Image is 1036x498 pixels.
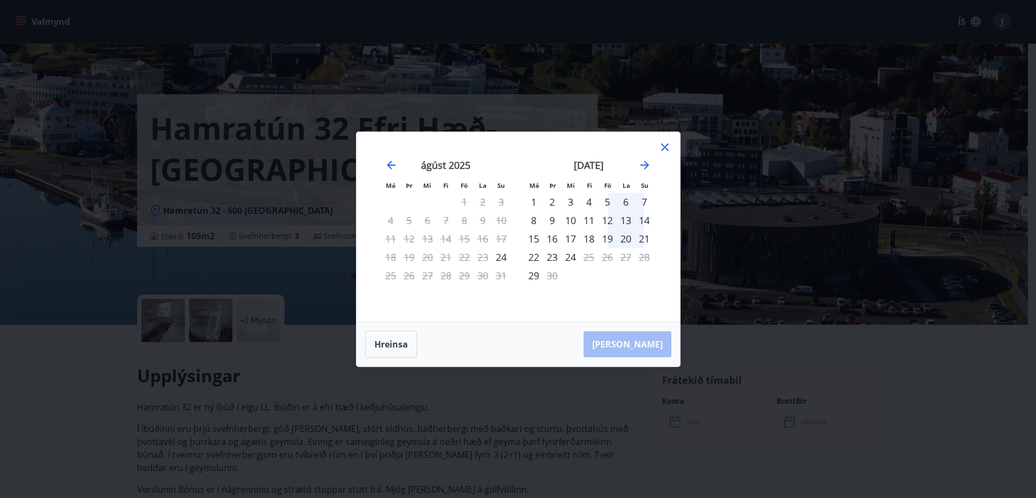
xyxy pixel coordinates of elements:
div: Aðeins útritun í boði [543,266,561,285]
td: Not available. mánudagur, 18. ágúst 2025 [381,248,400,266]
td: Not available. laugardagur, 2. ágúst 2025 [474,193,492,211]
td: Choose laugardagur, 13. september 2025 as your check-in date. It’s available. [617,211,635,230]
td: Not available. miðvikudagur, 20. ágúst 2025 [418,248,437,266]
td: Choose föstudagur, 12. september 2025 as your check-in date. It’s available. [598,211,617,230]
td: Choose mánudagur, 22. september 2025 as your check-in date. It’s available. [525,248,543,266]
td: Choose föstudagur, 19. september 2025 as your check-in date. It’s available. [598,230,617,248]
td: Not available. fimmtudagur, 28. ágúst 2025 [437,266,455,285]
div: 8 [525,211,543,230]
div: Calendar [370,145,667,309]
strong: ágúst 2025 [421,159,470,172]
div: 9 [543,211,561,230]
td: Not available. miðvikudagur, 13. ágúst 2025 [418,230,437,248]
td: Not available. sunnudagur, 10. ágúst 2025 [492,211,510,230]
small: Fö [604,181,611,189]
td: Not available. sunnudagur, 31. ágúst 2025 [492,266,510,285]
div: 15 [525,230,543,248]
td: Choose þriðjudagur, 9. september 2025 as your check-in date. It’s available. [543,211,561,230]
td: Choose mánudagur, 29. september 2025 as your check-in date. It’s available. [525,266,543,285]
small: La [479,181,487,189]
td: Choose þriðjudagur, 2. september 2025 as your check-in date. It’s available. [543,193,561,211]
small: Fi [587,181,592,189]
td: Not available. laugardagur, 9. ágúst 2025 [474,211,492,230]
td: Not available. þriðjudagur, 12. ágúst 2025 [400,230,418,248]
div: 18 [580,230,598,248]
td: Not available. sunnudagur, 3. ágúst 2025 [492,193,510,211]
td: Not available. fimmtudagur, 14. ágúst 2025 [437,230,455,248]
small: La [623,181,630,189]
small: Má [386,181,396,189]
div: 4 [580,193,598,211]
div: 23 [543,248,561,266]
td: Not available. föstudagur, 15. ágúst 2025 [455,230,474,248]
div: 22 [525,248,543,266]
td: Choose sunnudagur, 21. september 2025 as your check-in date. It’s available. [635,230,653,248]
td: Not available. sunnudagur, 17. ágúst 2025 [492,230,510,248]
small: Mi [423,181,431,189]
div: 2 [543,193,561,211]
strong: [DATE] [574,159,604,172]
button: Hreinsa [365,331,417,358]
div: 13 [617,211,635,230]
div: Aðeins útritun í boði [381,266,400,285]
td: Not available. þriðjudagur, 26. ágúst 2025 [400,266,418,285]
td: Choose miðvikudagur, 24. september 2025 as your check-in date. It’s available. [561,248,580,266]
div: 16 [543,230,561,248]
div: 17 [561,230,580,248]
div: 12 [598,211,617,230]
td: Choose fimmtudagur, 4. september 2025 as your check-in date. It’s available. [580,193,598,211]
td: Not available. mánudagur, 11. ágúst 2025 [381,230,400,248]
small: Þr [406,181,412,189]
td: Not available. mánudagur, 25. ágúst 2025 [381,266,400,285]
td: Not available. laugardagur, 30. ágúst 2025 [474,266,492,285]
small: Fö [461,181,468,189]
small: Fi [443,181,449,189]
td: Choose laugardagur, 20. september 2025 as your check-in date. It’s available. [617,230,635,248]
td: Not available. þriðjudagur, 19. ágúst 2025 [400,248,418,266]
td: Not available. laugardagur, 16. ágúst 2025 [474,230,492,248]
td: Choose mánudagur, 8. september 2025 as your check-in date. It’s available. [525,211,543,230]
div: Move forward to switch to the next month. [638,159,651,172]
td: Choose þriðjudagur, 16. september 2025 as your check-in date. It’s available. [543,230,561,248]
td: Not available. fimmtudagur, 25. september 2025 [580,248,598,266]
div: 14 [635,211,653,230]
td: Choose sunnudagur, 14. september 2025 as your check-in date. It’s available. [635,211,653,230]
div: 5 [598,193,617,211]
td: Not available. föstudagur, 26. september 2025 [598,248,617,266]
small: Þr [549,181,556,189]
div: 10 [561,211,580,230]
div: Aðeins innritun í boði [492,248,510,266]
td: Not available. föstudagur, 29. ágúst 2025 [455,266,474,285]
td: Choose mánudagur, 15. september 2025 as your check-in date. It’s available. [525,230,543,248]
div: 19 [598,230,617,248]
td: Choose miðvikudagur, 17. september 2025 as your check-in date. It’s available. [561,230,580,248]
div: 7 [635,193,653,211]
td: Not available. sunnudagur, 28. september 2025 [635,248,653,266]
div: Move backward to switch to the previous month. [385,159,398,172]
div: 20 [617,230,635,248]
td: Not available. þriðjudagur, 5. ágúst 2025 [400,211,418,230]
td: Choose miðvikudagur, 3. september 2025 as your check-in date. It’s available. [561,193,580,211]
td: Not available. föstudagur, 1. ágúst 2025 [455,193,474,211]
small: Mi [567,181,575,189]
td: Choose fimmtudagur, 11. september 2025 as your check-in date. It’s available. [580,211,598,230]
td: Choose fimmtudagur, 18. september 2025 as your check-in date. It’s available. [580,230,598,248]
td: Choose þriðjudagur, 23. september 2025 as your check-in date. It’s available. [543,248,561,266]
td: Not available. miðvikudagur, 27. ágúst 2025 [418,266,437,285]
div: 6 [617,193,635,211]
td: Choose miðvikudagur, 10. september 2025 as your check-in date. It’s available. [561,211,580,230]
small: Su [497,181,505,189]
small: Su [641,181,649,189]
td: Not available. laugardagur, 23. ágúst 2025 [474,248,492,266]
div: 24 [561,248,580,266]
td: Choose mánudagur, 1. september 2025 as your check-in date. It’s available. [525,193,543,211]
div: 21 [635,230,653,248]
td: Choose föstudagur, 5. september 2025 as your check-in date. It’s available. [598,193,617,211]
div: Aðeins útritun í boði [580,248,598,266]
td: Not available. mánudagur, 4. ágúst 2025 [381,211,400,230]
td: Not available. miðvikudagur, 6. ágúst 2025 [418,211,437,230]
div: Aðeins innritun í boði [525,193,543,211]
td: Not available. föstudagur, 22. ágúst 2025 [455,248,474,266]
td: Choose laugardagur, 6. september 2025 as your check-in date. It’s available. [617,193,635,211]
td: Choose sunnudagur, 7. september 2025 as your check-in date. It’s available. [635,193,653,211]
